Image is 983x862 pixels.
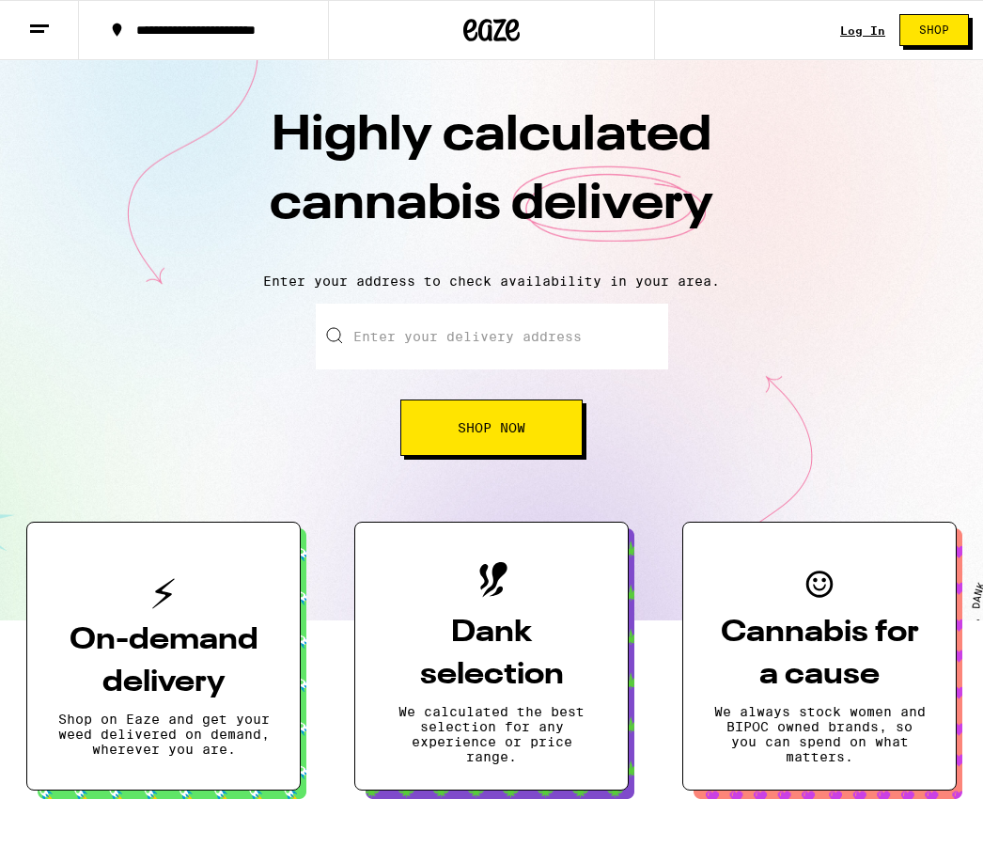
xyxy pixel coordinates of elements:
span: Shop [919,24,949,36]
button: Cannabis for a causeWe always stock women and BIPOC owned brands, so you can spend on what matters. [682,522,957,791]
p: Enter your address to check availability in your area. [19,274,964,289]
button: Shop Now [400,400,583,456]
span: Shop Now [458,421,525,434]
h3: On-demand delivery [57,619,270,704]
h3: Cannabis for a cause [713,612,926,697]
p: We calculated the best selection for any experience or price range. [385,704,598,764]
p: We always stock women and BIPOC owned brands, so you can spend on what matters. [713,704,926,764]
h3: Dank selection [385,612,598,697]
button: Shop [899,14,969,46]
input: Enter your delivery address [316,304,668,369]
a: Shop [885,14,983,46]
h1: Highly calculated cannabis delivery [163,102,820,259]
p: Shop on Eaze and get your weed delivered on demand, wherever you are. [57,712,270,757]
button: Dank selectionWe calculated the best selection for any experience or price range. [354,522,629,791]
a: Log In [840,24,885,37]
button: On-demand deliveryShop on Eaze and get your weed delivered on demand, wherever you are. [26,522,301,791]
